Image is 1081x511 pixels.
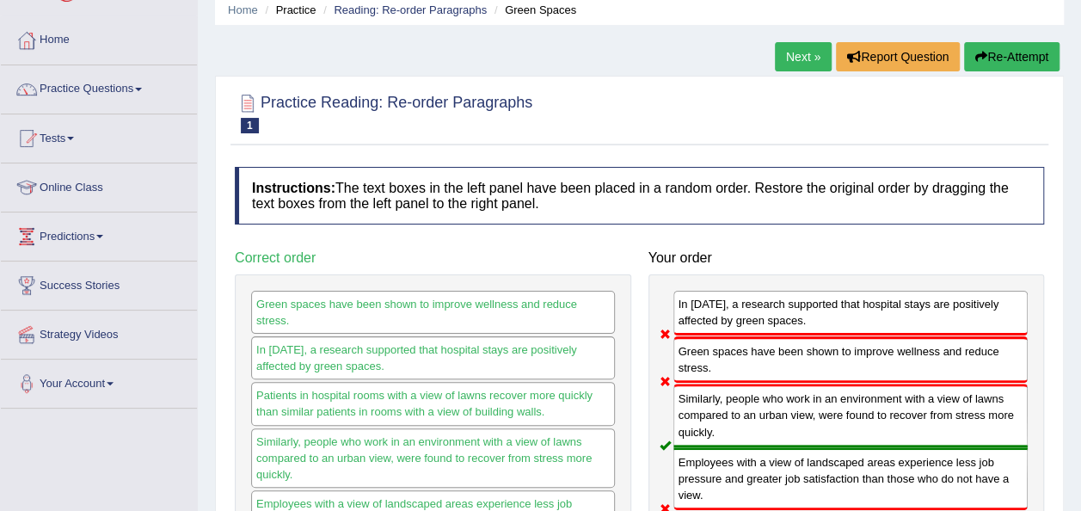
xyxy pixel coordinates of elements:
[1,163,197,206] a: Online Class
[648,250,1045,266] h4: Your order
[673,447,1029,510] div: Employees with a view of landscaped areas experience less job pressure and greater job satisfacti...
[251,291,615,334] div: Green spaces have been shown to improve wellness and reduce stress.
[235,167,1044,225] h4: The text boxes in the left panel have been placed in a random order. Restore the original order b...
[251,428,615,488] div: Similarly, people who work in an environment with a view of lawns compared to an urban view, were...
[251,382,615,425] div: Patients in hospital rooms with a view of lawns recover more quickly than similar patients in roo...
[1,114,197,157] a: Tests
[1,360,197,403] a: Your Account
[228,3,258,16] a: Home
[1,16,197,59] a: Home
[1,212,197,255] a: Predictions
[673,291,1029,336] div: In [DATE], a research supported that hospital stays are positively affected by green spaces.
[334,3,487,16] a: Reading: Re-order Paragraphs
[1,311,197,354] a: Strategy Videos
[235,90,532,133] h2: Practice Reading: Re-order Paragraphs
[673,336,1029,383] div: Green spaces have been shown to improve wellness and reduce stress.
[261,2,316,18] li: Practice
[836,42,960,71] button: Report Question
[775,42,832,71] a: Next »
[490,2,576,18] li: Green Spaces
[251,336,615,379] div: In [DATE], a research supported that hospital stays are positively affected by green spaces.
[252,181,335,195] b: Instructions:
[964,42,1060,71] button: Re-Attempt
[1,262,197,305] a: Success Stories
[1,65,197,108] a: Practice Questions
[241,118,259,133] span: 1
[673,384,1029,446] div: Similarly, people who work in an environment with a view of lawns compared to an urban view, were...
[235,250,631,266] h4: Correct order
